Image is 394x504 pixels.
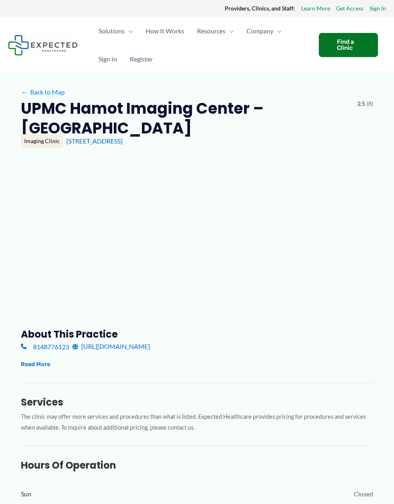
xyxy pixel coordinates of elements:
span: How It Works [146,17,184,45]
a: Get Access [336,3,363,14]
button: Read More [21,360,50,369]
a: Learn More [301,3,330,14]
img: Expected Healthcare Logo - side, dark font, small [8,35,78,55]
h3: About this practice [21,328,373,340]
span: ← [21,88,29,96]
a: Find a Clinic [319,33,378,57]
h3: Services [21,396,373,408]
span: Resources [197,17,226,45]
span: Closed [354,488,373,500]
a: Register [123,45,159,73]
strong: Providers, Clinics, and Staff: [225,5,295,12]
p: The clinic may offer more services and procedures than what is listed. Expected Healthcare provid... [21,412,373,433]
a: ResourcesMenu Toggle [191,17,240,45]
nav: Primary Site Navigation [92,17,311,73]
a: [STREET_ADDRESS] [66,137,123,145]
span: Menu Toggle [125,17,133,45]
h2: UPMC Hamot Imaging Center – [GEOGRAPHIC_DATA] [21,98,351,138]
span: Solutions [98,17,125,45]
div: Imaging Clinic [21,134,63,148]
a: Sign In [369,3,386,14]
span: Menu Toggle [273,17,281,45]
a: CompanyMenu Toggle [240,17,288,45]
span: Sign In [98,45,117,73]
a: SolutionsMenu Toggle [92,17,139,45]
span: 2.5 [357,98,365,109]
span: Register [130,45,153,73]
span: Menu Toggle [226,17,234,45]
a: [URL][DOMAIN_NAME] [72,340,150,352]
a: 8148776123 [21,340,69,352]
span: (8) [367,98,373,109]
span: Company [246,17,273,45]
a: Sign In [92,45,123,73]
span: Sun [21,488,31,500]
h3: Hours of Operation [21,459,373,471]
a: How It Works [139,17,191,45]
a: ←Back to Map [21,86,65,98]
